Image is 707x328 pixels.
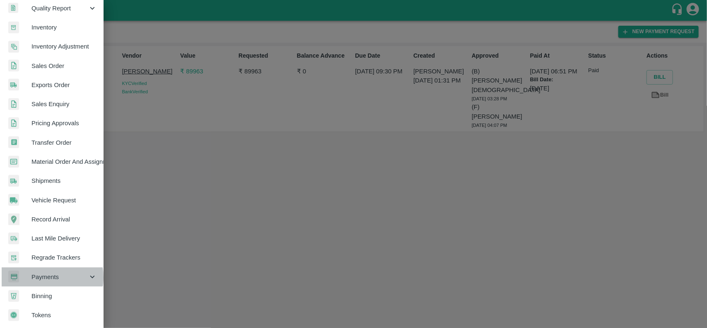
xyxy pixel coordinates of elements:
img: whTracker [8,252,19,264]
span: Pricing Approvals [31,119,97,128]
span: Tokens [31,311,97,320]
span: Vehicle Request [31,196,97,205]
span: Quality Report [31,4,88,13]
img: sales [8,60,19,72]
img: recordArrival [8,214,19,225]
img: payment [8,271,19,283]
img: whTransfer [8,136,19,148]
span: Material Order And Assignment [31,157,97,166]
img: whInventory [8,22,19,34]
img: shipments [8,175,19,187]
span: Payments [31,272,88,282]
img: tokens [8,309,19,321]
span: Last Mile Delivery [31,234,97,243]
span: Regrade Trackers [31,253,97,262]
span: Exports Order [31,80,97,90]
img: centralMaterial [8,156,19,168]
img: sales [8,98,19,110]
img: sales [8,117,19,129]
span: Sales Enquiry [31,100,97,109]
img: bin [8,290,19,302]
span: Binning [31,292,97,301]
img: inventory [8,41,19,53]
span: Transfer Order [31,138,97,147]
span: Inventory Adjustment [31,42,97,51]
span: Shipments [31,176,97,185]
img: delivery [8,233,19,245]
img: qualityReport [8,3,18,13]
span: Record Arrival [31,215,97,224]
img: vehicle [8,194,19,206]
img: shipments [8,79,19,91]
span: Inventory [31,23,97,32]
span: Sales Order [31,61,97,70]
